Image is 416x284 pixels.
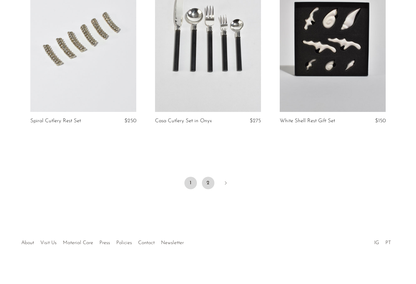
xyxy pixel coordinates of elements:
a: PT [385,240,391,245]
span: 1 [184,177,197,189]
ul: Quick links [18,235,187,247]
ul: Social Medias [371,235,394,247]
span: $275 [250,118,261,123]
a: Spiral Cutlery Rest Set [30,118,81,124]
a: Material Care [63,240,93,245]
a: Policies [116,240,132,245]
span: $150 [375,118,386,123]
a: Visit Us [40,240,57,245]
a: White Shell Rest Gift Set [280,118,335,124]
a: 2 [202,177,214,189]
a: IG [374,240,379,245]
span: $250 [124,118,136,123]
a: About [21,240,34,245]
a: Next [219,177,232,190]
a: Casa Cutlery Set in Onyx [155,118,212,124]
a: Press [99,240,110,245]
a: Contact [138,240,155,245]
